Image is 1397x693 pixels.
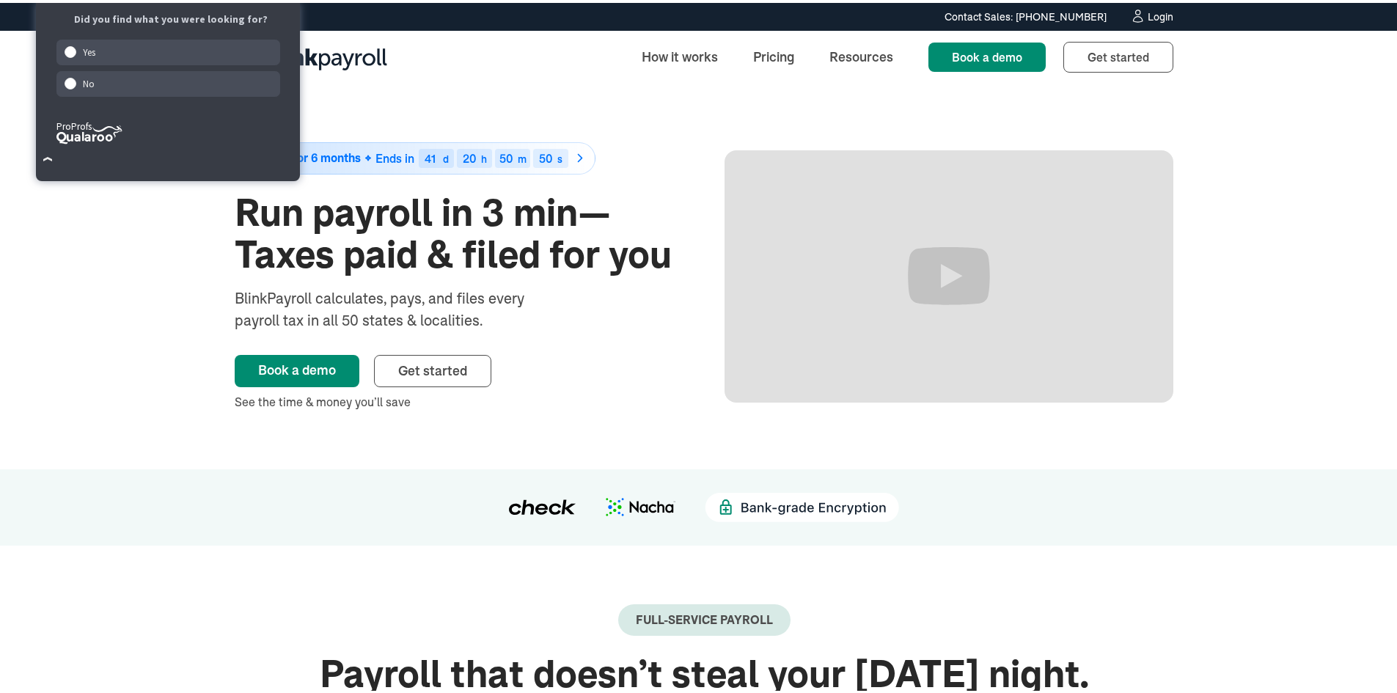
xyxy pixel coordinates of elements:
[725,147,1173,400] iframe: Run Payroll in 3 min with BlinkPayroll
[539,148,553,163] span: 50
[518,151,527,161] div: m
[481,151,487,161] div: h
[398,359,467,376] span: Get started
[741,38,806,70] a: Pricing
[952,47,1022,62] span: Book a demo
[636,610,773,624] div: Full-Service payroll
[499,148,513,163] span: 50
[235,390,683,408] div: See the time & money you’ll save
[1148,9,1173,19] div: Login
[235,352,359,384] a: Book a demo
[928,40,1046,69] a: Book a demo
[235,285,563,329] div: BlinkPayroll calculates, pays, and files every payroll tax in all 50 states & localities.
[54,10,287,24] div: Did you find what you were looking for?
[557,151,562,161] div: s
[375,148,414,163] span: Ends in
[247,149,361,161] span: 50% off for 6 months
[235,650,1173,692] h2: Payroll that doesn’t steal your [DATE] night.
[945,7,1107,22] div: Contact Sales: [PHONE_NUMBER]
[235,139,683,172] a: 50% off for 6 monthsEnds in41d20h50m50s
[425,148,436,163] span: 41
[56,68,281,94] div: No
[36,144,60,169] button: Close Survey
[443,151,449,161] div: d
[463,148,477,163] span: 20
[374,352,491,384] a: Get started
[235,35,387,73] a: home
[818,38,905,70] a: Resources
[630,38,730,70] a: How it works
[1063,39,1173,70] a: Get started
[1130,6,1173,22] a: Login
[56,37,281,62] div: Yes
[1088,47,1149,62] span: Get started
[56,134,122,145] a: ProProfs
[235,189,683,273] h1: Run payroll in 3 min—Taxes paid & filed for you
[56,117,92,130] tspan: ProProfs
